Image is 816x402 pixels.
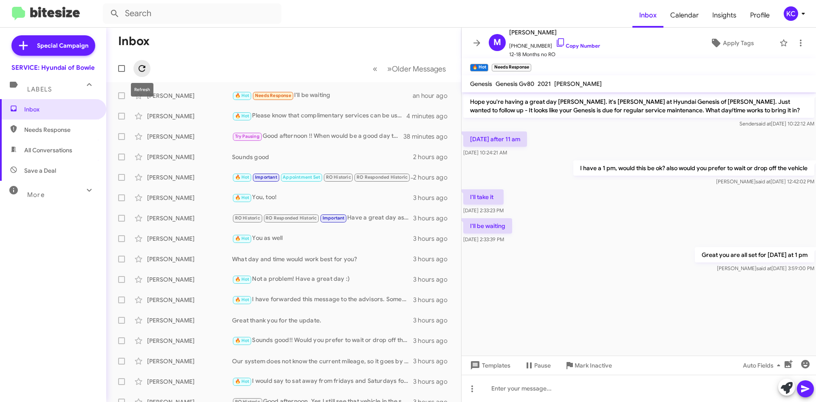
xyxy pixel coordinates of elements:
[232,111,406,121] div: Please know that complimentary services can be used at any Hyundai dealership, so you’re not limi...
[232,131,403,141] div: Good afternoon !! When would be a good day to bring the Palisade back in for us to look at the ot...
[27,191,45,199] span: More
[232,172,413,182] div: Ok
[534,358,551,373] span: Pause
[723,35,754,51] span: Apply Tags
[235,134,260,139] span: Try Pausing
[373,63,377,74] span: «
[147,377,232,386] div: [PERSON_NAME]
[235,174,249,180] span: 🔥 Hot
[509,50,600,59] span: 12-18 Months no RO
[558,358,619,373] button: Mark Inactive
[11,63,95,72] div: SERVICE: Hyundai of Bowie
[147,234,232,243] div: [PERSON_NAME]
[147,132,232,141] div: [PERSON_NAME]
[688,35,775,51] button: Apply Tags
[235,338,249,343] span: 🔥 Hot
[235,93,249,98] span: 🔥 Hot
[756,265,771,271] span: said at
[147,214,232,222] div: [PERSON_NAME]
[235,277,249,282] span: 🔥 Hot
[357,174,408,180] span: RO Responded Historic
[538,80,551,88] span: 2021
[232,193,413,202] div: You, too!
[37,41,88,50] span: Special Campaign
[131,83,153,97] div: Refresh
[573,160,814,176] p: I have a 1 pm, would this be ok? also would you prefer to wait or drop off the vehicle
[235,215,260,221] span: RO Historic
[403,132,454,141] div: 38 minutes ago
[118,34,150,48] h1: Inbox
[663,3,705,28] span: Calendar
[517,358,558,373] button: Pause
[509,37,600,50] span: [PHONE_NUMBER]
[255,174,277,180] span: Important
[24,125,96,134] span: Needs Response
[756,120,771,127] span: said at
[232,213,413,223] div: Have a great day as well
[705,3,743,28] a: Insights
[555,43,600,49] a: Copy Number
[147,275,232,284] div: [PERSON_NAME]
[492,64,531,71] small: Needs Response
[27,86,52,93] span: Labels
[235,113,249,119] span: 🔥 Hot
[743,358,784,373] span: Auto Fields
[232,255,413,263] div: What day and time would work best for you?
[413,357,454,365] div: 3 hours ago
[413,255,454,263] div: 3 hours ago
[739,120,814,127] span: Sender [DATE] 10:22:12 AM
[406,112,454,120] div: 4 minutes ago
[496,80,534,88] span: Genesis Gv80
[392,64,446,74] span: Older Messages
[463,236,504,242] span: [DATE] 2:33:39 PM
[463,189,504,205] p: I'll take it
[283,174,320,180] span: Appointment Set
[413,296,454,304] div: 3 hours ago
[147,296,232,304] div: [PERSON_NAME]
[147,173,232,182] div: [PERSON_NAME]
[235,379,249,384] span: 🔥 Hot
[413,336,454,345] div: 3 hours ago
[463,94,814,118] p: Hope you're having a great day [PERSON_NAME]. it's [PERSON_NAME] at Hyundai Genesis of [PERSON_NA...
[235,297,249,302] span: 🔥 Hot
[326,174,351,180] span: RO Historic
[784,6,798,21] div: KC
[232,91,413,100] div: I'll be waiting
[24,146,72,154] span: All Conversations
[147,91,232,100] div: [PERSON_NAME]
[235,195,249,200] span: 🔥 Hot
[147,316,232,325] div: [PERSON_NAME]
[470,64,488,71] small: 🔥 Hot
[463,149,507,156] span: [DATE] 10:24:21 AM
[554,80,602,88] span: [PERSON_NAME]
[413,214,454,222] div: 3 hours ago
[413,153,454,161] div: 2 hours ago
[368,60,382,77] button: Previous
[413,173,454,182] div: 2 hours ago
[632,3,663,28] a: Inbox
[413,194,454,202] div: 3 hours ago
[103,3,281,24] input: Search
[232,357,413,365] div: Our system does not know the current mileage, so it goes by months. If the vehicle is not yet due...
[147,153,232,161] div: [PERSON_NAME]
[232,274,413,284] div: Not a problem! Have a great day :)
[743,3,776,28] a: Profile
[266,215,317,221] span: RO Responded Historic
[413,377,454,386] div: 3 hours ago
[382,60,451,77] button: Next
[413,275,454,284] div: 3 hours ago
[493,36,501,49] span: M
[255,93,291,98] span: Needs Response
[462,358,517,373] button: Templates
[147,194,232,202] div: [PERSON_NAME]
[463,218,512,234] p: I'll be waiting
[736,358,790,373] button: Auto Fields
[232,295,413,305] div: I have forwarded this message to the advisors. Someone should be reaching out
[776,6,807,21] button: KC
[232,316,413,325] div: Great thank you for the update.
[24,105,96,114] span: Inbox
[463,207,504,214] span: [DATE] 2:33:23 PM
